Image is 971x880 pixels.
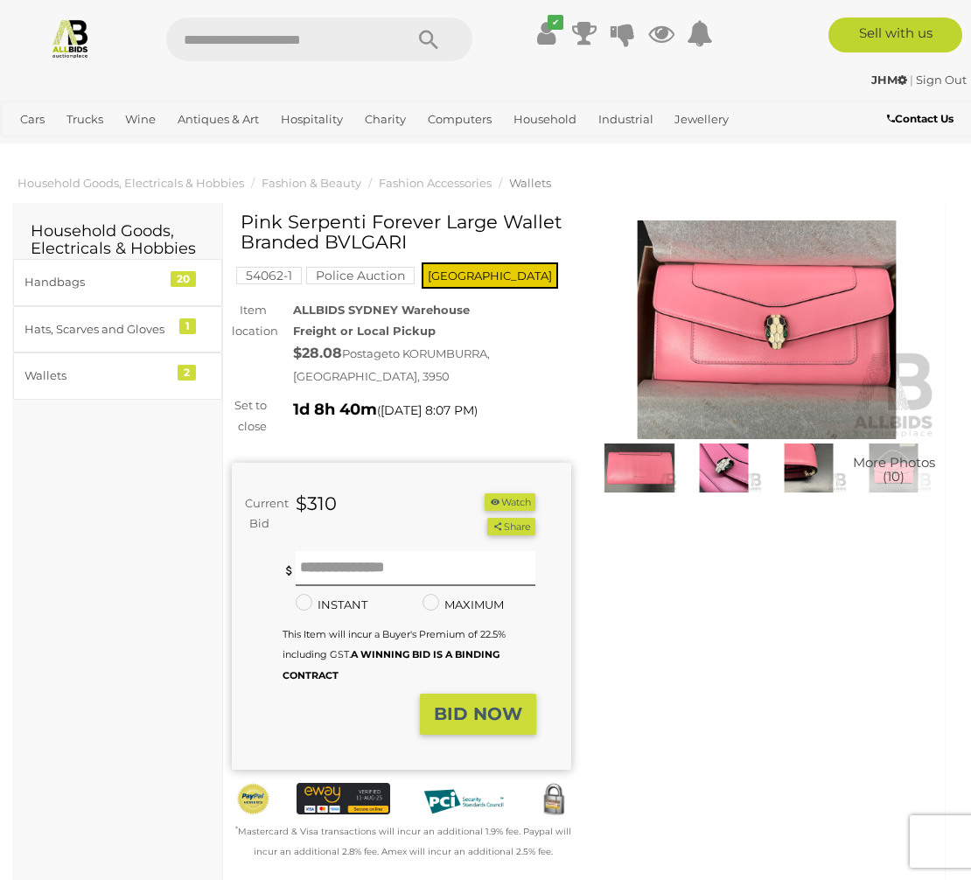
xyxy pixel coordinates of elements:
[853,455,935,484] span: More Photos (10)
[828,17,962,52] a: Sell with us
[236,267,302,284] mark: 54062-1
[856,443,932,492] img: Pink Serpenti Forever Large Wallet Branded BVLGARI
[293,303,470,317] strong: ALLBIDS SYDNEY Warehouse
[50,17,91,59] img: Allbids.com.au
[381,402,474,418] span: [DATE] 8:07 PM
[385,17,472,61] button: Search
[420,694,536,735] button: BID NOW
[871,73,907,87] strong: JHM
[178,365,196,381] div: 2
[236,783,270,816] img: Official PayPal Seal
[358,105,413,134] a: Charity
[871,73,910,87] a: JHM
[667,105,736,134] a: Jewellery
[17,176,244,190] a: Household Goods, Electricals & Hobbies
[306,269,415,283] a: Police Auction
[434,703,522,724] strong: BID NOW
[68,134,118,163] a: Sports
[232,493,283,534] div: Current Bid
[171,271,196,287] div: 20
[686,443,762,492] img: Pink Serpenti Forever Large Wallet Branded BVLGARI
[887,112,954,125] b: Contact Us
[591,105,660,134] a: Industrial
[293,400,377,419] strong: 1d 8h 40m
[293,324,436,338] strong: Freight or Local Pickup
[274,105,350,134] a: Hospitality
[910,73,913,87] span: |
[421,105,499,134] a: Computers
[506,105,583,134] a: Household
[262,176,361,190] a: Fashion & Beauty
[31,223,205,258] h2: Household Goods, Electricals & Hobbies
[296,595,367,615] label: INSTANT
[24,319,169,339] div: Hats, Scarves and Gloves
[13,353,222,399] a: Wallets 2
[602,443,678,492] img: Pink Serpenti Forever Large Wallet Branded BVLGARI
[13,306,222,353] a: Hats, Scarves and Gloves 1
[422,262,558,289] span: [GEOGRAPHIC_DATA]
[485,493,535,512] li: Watch this item
[416,783,510,821] img: PCI DSS compliant
[293,346,490,383] span: to KORUMBURRA, [GEOGRAPHIC_DATA], 3950
[179,318,196,334] div: 1
[283,628,506,681] small: This Item will incur a Buyer's Premium of 22.5% including GST.
[219,395,280,437] div: Set to close
[548,15,563,30] i: ✔
[379,176,492,190] a: Fashion Accessories
[306,267,415,284] mark: Police Auction
[297,783,390,814] img: eWAY Payment Gateway
[59,105,110,134] a: Trucks
[597,220,937,439] img: Pink Serpenti Forever Large Wallet Branded BVLGARI
[485,493,535,512] button: Watch
[13,105,52,134] a: Cars
[24,272,169,292] div: Handbags
[219,300,280,341] div: Item location
[235,826,571,857] small: Mastercard & Visa transactions will incur an additional 1.9% fee. Paypal will incur an additional...
[916,73,967,87] a: Sign Out
[887,109,958,129] a: Contact Us
[241,212,567,252] h1: Pink Serpenti Forever Large Wallet Branded BVLGARI
[296,492,337,514] strong: $310
[533,17,559,49] a: ✔
[423,595,504,615] label: MAXIMUM
[487,518,535,536] button: Share
[293,341,571,387] div: Postage
[509,176,551,190] a: Wallets
[771,443,847,492] img: Pink Serpenti Forever Large Wallet Branded BVLGARI
[171,105,266,134] a: Antiques & Art
[13,259,222,305] a: Handbags 20
[24,366,169,386] div: Wallets
[236,269,302,283] a: 54062-1
[856,443,932,492] a: More Photos(10)
[537,783,571,817] img: Secured by Rapid SSL
[293,345,342,361] strong: $28.08
[13,134,60,163] a: Office
[126,134,264,163] a: [GEOGRAPHIC_DATA]
[377,403,478,417] span: ( )
[283,648,499,681] b: A WINNING BID IS A BINDING CONTRACT
[118,105,163,134] a: Wine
